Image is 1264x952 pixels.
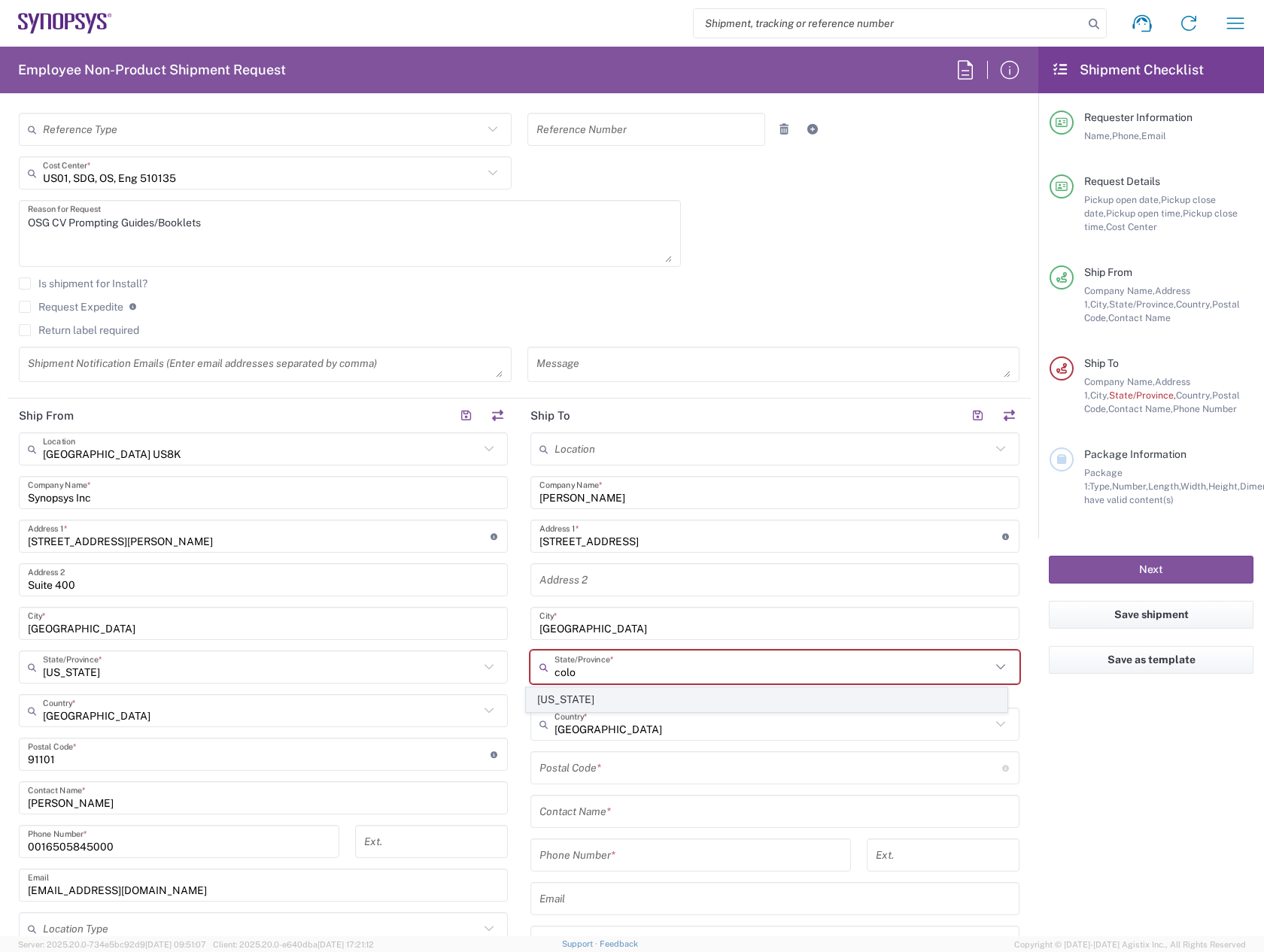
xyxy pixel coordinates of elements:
[1084,111,1193,123] span: Requester Information
[1084,467,1123,492] span: Package 1:
[1180,481,1208,492] span: Width,
[802,119,823,140] a: Add Reference
[1084,266,1132,278] span: Ship From
[1049,646,1253,674] button: Save as template
[318,940,374,949] span: [DATE] 17:21:12
[530,408,570,423] h2: Ship To
[1173,403,1237,414] span: Phone Number
[1084,448,1187,460] span: Package Information
[213,940,374,949] span: Client: 2025.20.0-e640dba
[1084,285,1155,296] span: Company Name,
[527,688,1007,711] span: [US_STATE]
[562,939,600,948] a: Support
[1176,299,1212,310] span: Country,
[19,277,147,290] label: Is shipment for Install?
[1084,357,1119,369] span: Ship To
[1084,175,1160,187] span: Request Details
[145,940,206,949] span: [DATE] 09:51:07
[1052,61,1204,79] h2: Shipment Checklist
[600,939,638,948] a: Feedback
[1090,390,1109,401] span: City,
[1090,299,1109,310] span: City,
[1176,390,1212,401] span: Country,
[19,408,74,423] h2: Ship From
[18,61,286,79] h2: Employee Non-Product Shipment Request
[1141,130,1166,141] span: Email
[1106,208,1183,219] span: Pickup open time,
[1208,481,1240,492] span: Height,
[18,940,206,949] span: Server: 2025.20.0-734e5bc92d9
[1049,601,1253,629] button: Save shipment
[1108,312,1171,323] span: Contact Name
[1109,390,1176,401] span: State/Province,
[1089,481,1112,492] span: Type,
[1084,194,1161,205] span: Pickup open date,
[1108,403,1173,414] span: Contact Name,
[1084,130,1112,141] span: Name,
[1014,938,1246,951] span: Copyright © [DATE]-[DATE] Agistix Inc., All Rights Reserved
[1112,481,1148,492] span: Number,
[1084,376,1155,387] span: Company Name,
[1148,481,1180,492] span: Length,
[1112,130,1141,141] span: Phone,
[1106,221,1157,232] span: Cost Center
[1109,299,1176,310] span: State/Province,
[530,684,1019,697] div: This field is required
[1049,556,1253,584] button: Next
[19,301,123,313] label: Request Expedite
[19,324,139,336] label: Return label required
[773,119,795,140] a: Remove Reference
[694,9,1083,38] input: Shipment, tracking or reference number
